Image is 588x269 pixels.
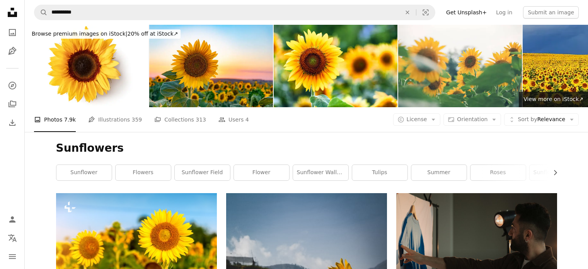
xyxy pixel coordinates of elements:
img: Flowers: Sunflower Isolated on White Background [25,25,148,107]
button: Search Unsplash [34,5,48,20]
a: roses [470,165,526,180]
a: sunflower [56,165,112,180]
a: Browse premium images on iStock|20% off at iStock↗ [25,25,185,43]
a: sunflower field [175,165,230,180]
button: Submit an image [523,6,579,19]
a: Log in / Sign up [5,212,20,227]
button: Language [5,230,20,246]
a: Sunflower natural background, Sunflower blooming in spring. [56,243,217,250]
a: Photos [5,25,20,40]
a: Collections [5,96,20,112]
span: Relevance [518,116,565,123]
a: View more on iStock↗ [519,92,588,107]
span: 4 [245,115,249,124]
img: Bright Sunflower Flower: Close-up of a sunflower in full bloom, creating a natural abstract backg... [149,25,273,107]
span: 313 [196,115,206,124]
button: Orientation [443,113,501,126]
a: flower [234,165,289,180]
span: 359 [132,115,142,124]
a: sunflower bouquet [530,165,585,180]
a: Collections 313 [154,107,206,132]
span: Browse premium images on iStock | [32,31,127,37]
a: tulips [352,165,407,180]
button: License [393,113,441,126]
h1: Sunflowers [56,141,557,155]
a: Illustrations [5,43,20,59]
a: Users 4 [218,107,249,132]
img: Sunflower Garden [398,25,522,107]
form: Find visuals sitewide [34,5,435,20]
span: Sort by [518,116,537,122]
button: Clear [399,5,416,20]
a: sunflower wallpaper [293,165,348,180]
button: Visual search [416,5,435,20]
button: Sort byRelevance [504,113,579,126]
img: Sunflower [274,25,397,107]
a: summer [411,165,467,180]
div: 20% off at iStock ↗ [29,29,181,39]
a: Illustrations 359 [88,107,142,132]
a: Explore [5,78,20,93]
span: View more on iStock ↗ [523,96,583,102]
a: Download History [5,115,20,130]
span: License [407,116,427,122]
span: Orientation [457,116,487,122]
a: Get Unsplash+ [441,6,491,19]
button: scroll list to the right [548,165,557,180]
a: flowers [116,165,171,180]
a: Log in [491,6,517,19]
button: Menu [5,249,20,264]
